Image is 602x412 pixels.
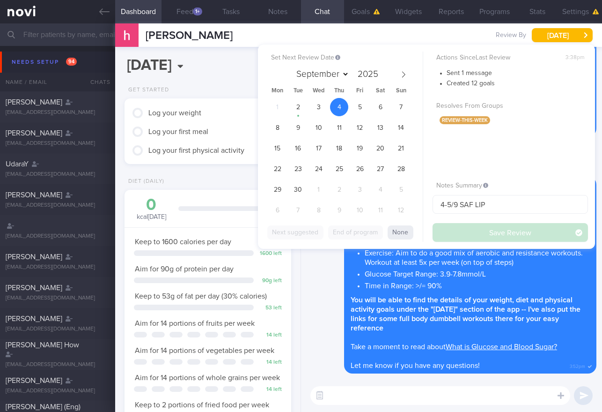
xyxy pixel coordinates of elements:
div: 1+ [193,7,202,15]
span: Keep to 2 portions of fried food per week [135,401,269,409]
div: [EMAIL_ADDRESS][DOMAIN_NAME] [6,140,110,147]
span: September 23, 2025 [289,160,307,178]
span: September 18, 2025 [330,139,348,157]
span: Aim for 90g of protein per day [135,265,234,273]
span: September 12, 2025 [351,119,369,137]
li: Exercise: Aim to do a good mix of aerobic and resistance workouts. Workout at least 5x per week (... [365,246,590,267]
div: 14 left [258,359,282,366]
li: Time in Range: >/= 90% [365,279,590,291]
span: Mon [267,88,288,94]
span: Sun [391,88,411,94]
span: review-this-week [440,116,490,124]
span: September 22, 2025 [268,160,286,178]
li: Sent 1 message [447,67,588,78]
span: [PERSON_NAME] (Eng) [6,403,81,411]
span: September 11, 2025 [330,119,348,137]
span: [PERSON_NAME] [6,129,62,137]
div: [EMAIL_ADDRESS][DOMAIN_NAME] [6,361,110,368]
span: [PERSON_NAME] [6,284,62,292]
div: 90 g left [258,277,282,285]
span: Fri [350,88,370,94]
span: [PERSON_NAME] [6,377,62,384]
span: October 4, 2025 [371,180,389,199]
span: September 10, 2025 [309,119,328,137]
span: Take a moment to read about [351,343,557,351]
label: Actions Since Last Review [436,54,584,62]
span: [PERSON_NAME] [6,98,62,106]
span: September 17, 2025 [309,139,328,157]
span: September 26, 2025 [351,160,369,178]
label: Set Next Review Date [271,54,419,62]
div: [EMAIL_ADDRESS][DOMAIN_NAME] [6,109,110,116]
div: [EMAIL_ADDRESS][DOMAIN_NAME] [6,264,110,271]
span: September 4, 2025 [330,98,348,116]
div: [EMAIL_ADDRESS][DOMAIN_NAME] [6,233,110,240]
span: Let me know if you have any questions! [351,362,480,369]
span: Wed [308,88,329,94]
div: [EMAIL_ADDRESS][DOMAIN_NAME] [6,202,110,209]
div: kcal [DATE] [134,197,169,222]
a: What is Glucose and Blood Sugar? [446,343,557,351]
input: Year [354,70,380,79]
span: October 7, 2025 [289,201,307,219]
span: September 20, 2025 [371,139,389,157]
div: [EMAIL_ADDRESS][DOMAIN_NAME] [6,388,110,395]
span: September 8, 2025 [268,119,286,137]
span: October 5, 2025 [392,180,410,199]
span: September 29, 2025 [268,180,286,199]
span: October 10, 2025 [351,201,369,219]
span: 94 [66,58,77,66]
span: October 11, 2025 [371,201,389,219]
span: October 1, 2025 [309,180,328,199]
span: [PERSON_NAME] [146,30,233,41]
span: 3:38pm [565,54,584,61]
span: September 2, 2025 [289,98,307,116]
div: [EMAIL_ADDRESS][DOMAIN_NAME] [6,326,110,333]
button: [DATE] [532,28,593,42]
div: 14 left [258,386,282,393]
span: Tue [288,88,308,94]
div: [EMAIL_ADDRESS][DOMAIN_NAME] [6,171,110,178]
div: Diet (Daily) [125,178,164,185]
span: Aim for 14 portions of fruits per week [135,320,255,327]
span: [PERSON_NAME] [6,315,62,322]
select: Month [292,67,349,82]
span: September 3, 2025 [309,98,328,116]
label: Resolves From Groups [436,102,584,111]
span: October 2, 2025 [330,180,348,199]
span: September 9, 2025 [289,119,307,137]
button: None [388,225,413,240]
span: September 7, 2025 [392,98,410,116]
span: 3:52pm [570,361,585,370]
span: October 12, 2025 [392,201,410,219]
span: September 15, 2025 [268,139,286,157]
div: Chats [78,73,115,91]
span: [PERSON_NAME] How [6,341,79,349]
span: Aim for 14 portions of whole grains per week [135,374,280,382]
strong: You will be able to find the details of your weight, diet and physical activity goals under the "... [351,296,580,332]
div: 14 left [258,332,282,339]
div: Get Started [125,87,169,94]
span: Thu [329,88,350,94]
span: Review By [496,31,526,40]
div: 0 [134,197,169,213]
span: Keep to 1600 calories per day [135,238,231,246]
span: October 3, 2025 [351,180,369,199]
span: September 19, 2025 [351,139,369,157]
span: Keep to 53g of fat per day (30% calories) [135,292,267,300]
span: September 13, 2025 [371,119,389,137]
span: September 27, 2025 [371,160,389,178]
span: September 24, 2025 [309,160,328,178]
span: Sat [370,88,391,94]
span: September 21, 2025 [392,139,410,157]
div: Needs setup [9,56,79,68]
span: September 6, 2025 [371,98,389,116]
span: September 14, 2025 [392,119,410,137]
li: Glucose Target Range: 3.9-7.8mmol/L [365,267,590,279]
span: October 9, 2025 [330,201,348,219]
span: [PERSON_NAME] [6,253,62,261]
span: Aim for 14 portions of vegetables per week [135,347,274,354]
span: September 5, 2025 [351,98,369,116]
span: September 30, 2025 [289,180,307,199]
span: UdaraY [6,160,29,168]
